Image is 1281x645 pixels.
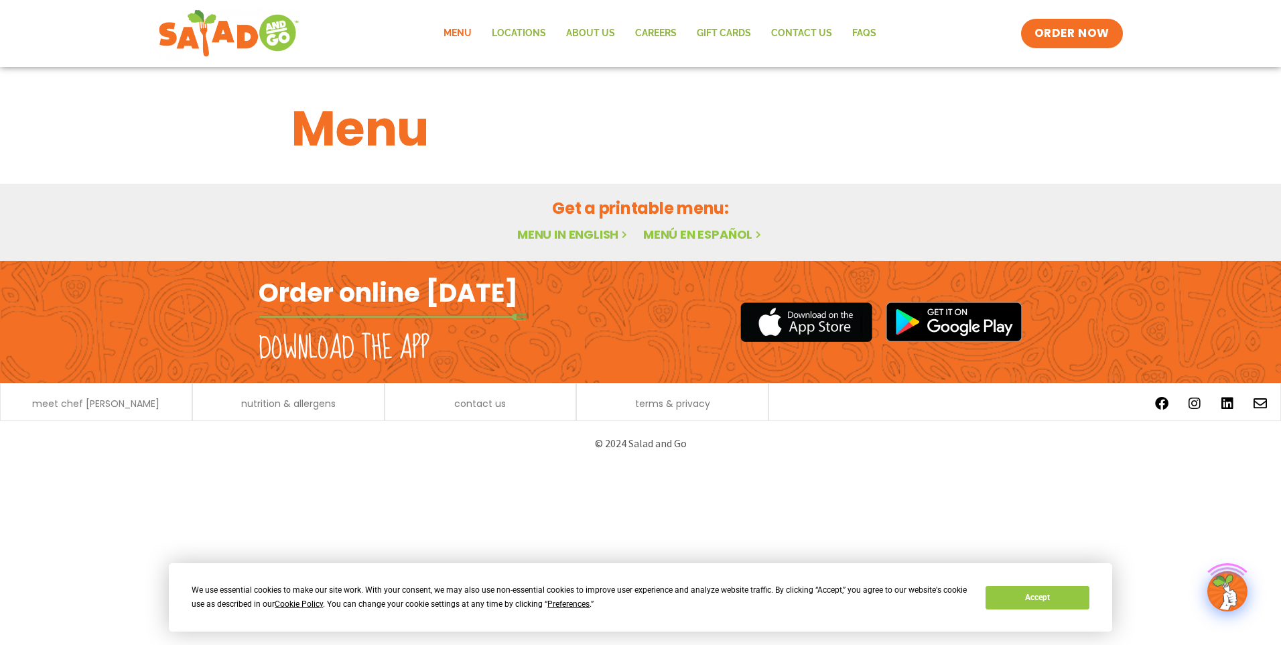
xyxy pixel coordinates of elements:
a: Menu [433,18,482,49]
a: nutrition & allergens [241,399,336,408]
a: contact us [454,399,506,408]
img: new-SAG-logo-768×292 [158,7,299,60]
nav: Menu [433,18,886,49]
a: Careers [625,18,687,49]
img: google_play [886,302,1022,342]
span: Preferences [547,599,590,609]
a: ORDER NOW [1021,19,1123,48]
button: Accept [986,586,1089,609]
span: Cookie Policy [275,599,323,609]
a: meet chef [PERSON_NAME] [32,399,159,408]
div: Cookie Consent Prompt [169,563,1112,632]
p: © 2024 Salad and Go [265,434,1016,453]
span: ORDER NOW [1034,25,1109,42]
h2: Order online [DATE] [259,276,518,309]
h1: Menu [291,93,990,165]
a: Menu in English [517,226,630,243]
a: FAQs [842,18,886,49]
h2: Get a printable menu: [291,196,990,220]
img: fork [259,313,527,320]
a: terms & privacy [635,399,710,408]
div: We use essential cookies to make our site work. With your consent, we may also use non-essential ... [192,583,969,611]
a: Menú en español [643,226,764,243]
a: GIFT CARDS [687,18,761,49]
a: About Us [556,18,625,49]
a: Contact Us [761,18,842,49]
img: appstore [740,300,872,344]
h2: Download the app [259,330,429,367]
a: Locations [482,18,556,49]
